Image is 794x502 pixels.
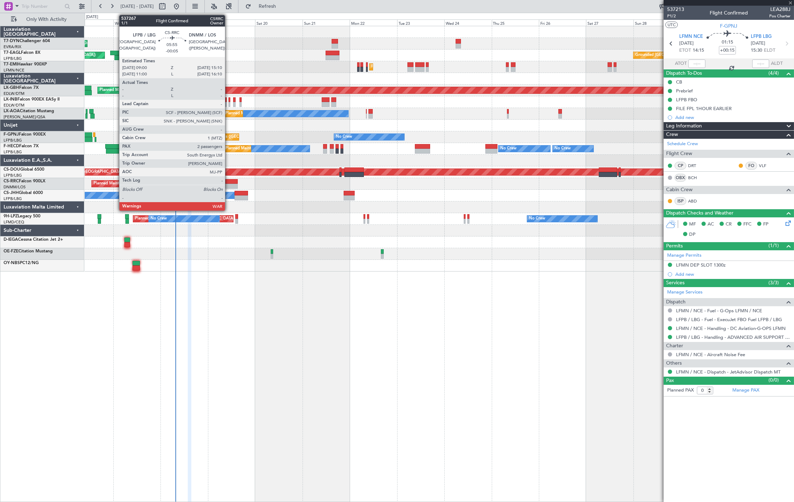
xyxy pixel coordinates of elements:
[4,97,60,102] a: LX-INBFalcon 900EX EASy II
[554,143,571,154] div: No Crew
[4,109,54,113] a: LX-AOACitation Mustang
[688,175,704,181] a: BCH
[768,69,779,77] span: (4/4)
[141,108,210,119] div: No Crew Nice ([GEOGRAPHIC_DATA])
[4,51,21,55] span: T7-EAGL
[689,231,696,238] span: DP
[666,186,693,194] span: Cabin Crew
[763,221,768,228] span: FP
[4,184,26,190] a: DNMM/LOS
[676,316,782,323] a: LFPB / LBG - Fuel - ExecuJet FBO Fuel LFPB / LBG
[253,4,282,9] span: Refresh
[225,108,304,119] div: Planned Maint Nice ([GEOGRAPHIC_DATA])
[4,179,19,183] span: CS-RRC
[743,221,751,228] span: FFC
[751,47,762,54] span: 15:30
[689,221,696,228] span: MF
[4,103,24,108] a: EDLW/DTM
[675,271,790,277] div: Add new
[225,143,337,154] div: Planned Maint [GEOGRAPHIC_DATA] ([GEOGRAPHIC_DATA])
[4,196,22,201] a: LFPB/LBG
[676,325,785,331] a: LFMN / NCE - Handling - DC Aviation-G-OPS LFMN
[94,178,205,189] div: Planned Maint [GEOGRAPHIC_DATA] ([GEOGRAPHIC_DATA])
[4,219,24,225] a: LFMD/CEQ
[135,213,235,224] div: Planned [GEOGRAPHIC_DATA] ([GEOGRAPHIC_DATA])
[688,198,704,204] a: ABD
[708,221,714,228] span: AC
[208,19,255,26] div: Fri 19
[4,214,18,218] span: 9H-LPZ
[667,141,698,148] a: Schedule Crew
[693,47,704,54] span: 14:15
[4,249,53,253] a: OE-FZECitation Mustang
[529,213,545,224] div: No Crew
[350,19,397,26] div: Mon 22
[666,122,702,130] span: Leg Information
[667,6,684,13] span: 537213
[666,69,702,78] span: Dispatch To-Dos
[86,14,98,20] div: [DATE]
[769,6,790,13] span: LEA288J
[665,22,678,28] button: UTC
[4,149,22,155] a: LFPB/LBG
[666,242,683,250] span: Permits
[666,131,678,139] span: Crew
[4,261,20,265] span: OY-NBS
[679,47,691,54] span: ETOT
[675,162,686,170] div: CP
[8,14,77,25] button: Only With Activity
[4,51,40,55] a: T7-EAGLFalcon 8X
[768,376,779,384] span: (0/0)
[4,132,46,137] a: F-GPNJFalcon 900EX
[764,47,775,54] span: ELDT
[4,132,19,137] span: F-GPNJ
[4,191,19,195] span: CS-JHH
[751,40,765,47] span: [DATE]
[100,85,211,96] div: Planned Maint [GEOGRAPHIC_DATA] ([GEOGRAPHIC_DATA])
[255,19,302,26] div: Sat 20
[397,19,444,26] div: Tue 23
[161,19,208,26] div: Thu 18
[667,289,703,296] a: Manage Services
[242,1,285,12] button: Refresh
[676,79,682,85] div: CB
[4,91,24,96] a: EDLW/DTM
[4,261,39,265] a: OY-NBSPC12/NG
[751,33,772,40] span: LFPB LBG
[675,174,686,182] div: OBX
[120,3,154,10] span: [DATE] - [DATE]
[635,50,728,61] div: Grounded [GEOGRAPHIC_DATA] (Al Maktoum Intl)
[4,44,21,50] a: EVRA/RIX
[492,19,539,26] div: Thu 25
[4,238,63,242] a: D-IEGACessna Citation Jet 2+
[18,17,75,22] span: Only With Activity
[676,308,762,314] a: LFMN / NCE - Fuel - G-Ops LFMN / NCE
[4,56,22,61] a: LFPB/LBG
[675,60,687,67] span: ATOT
[722,39,733,46] span: 01:15
[759,162,775,169] a: VLF
[22,1,62,12] input: Trip Number
[676,97,697,103] div: LFPB FBO
[4,144,39,148] a: F-HECDFalcon 7X
[666,150,692,158] span: Flight Crew
[667,387,694,394] label: Planned PAX
[4,39,19,43] span: T7-DYN
[4,167,44,172] a: CS-DOUGlobal 6500
[676,334,790,340] a: LFPB / LBG - Handling - ADVANCED AIR SUPPORT LFPB
[676,369,781,375] a: LFMN / NCE - Dispatch - JetAdvisor Dispatch MT
[303,19,350,26] div: Sun 21
[676,262,726,268] div: LFMN DEP SLOT 1300z
[371,62,439,72] div: Planned Maint [GEOGRAPHIC_DATA]
[172,85,216,96] div: Planned Maint Nurnberg
[539,19,586,26] div: Fri 26
[666,209,733,217] span: Dispatch Checks and Weather
[4,39,50,43] a: T7-DYNChallenger 604
[676,88,693,94] div: Prebrief
[197,132,271,142] div: AOG Maint Paris ([GEOGRAPHIC_DATA])
[4,249,18,253] span: OE-FZE
[679,40,694,47] span: [DATE]
[4,191,43,195] a: CS-JHHGlobal 6000
[745,162,757,170] div: FO
[768,279,779,286] span: (3/3)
